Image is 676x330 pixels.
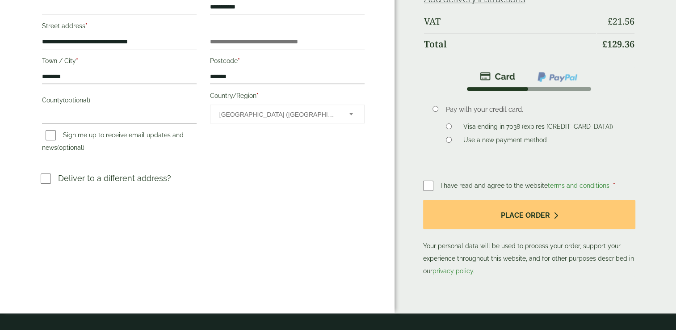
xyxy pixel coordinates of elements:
img: stripe.png [480,71,515,82]
a: privacy policy [432,267,473,275]
p: Your personal data will be used to process your order, support your experience throughout this we... [423,200,636,277]
span: (optional) [63,97,90,104]
label: Use a new payment method [460,136,550,146]
abbr: required [76,57,78,64]
abbr: required [238,57,240,64]
abbr: required [85,22,88,30]
button: Place order [423,200,636,229]
span: Country/Region [210,105,365,123]
bdi: 129.36 [602,38,634,50]
label: Country/Region [210,89,365,105]
label: Visa ending in 7038 (expires [CREDIT_CARD_DATA]) [460,123,617,133]
label: Town / City [42,55,197,70]
label: County [42,94,197,109]
th: Total [424,33,596,55]
label: Sign me up to receive email updates and news [42,131,184,154]
label: Postcode [210,55,365,70]
bdi: 21.56 [608,15,634,27]
a: terms and conditions [548,182,609,189]
th: VAT [424,11,596,32]
label: Street address [42,20,197,35]
span: £ [608,15,613,27]
p: Pay with your credit card. [446,105,621,114]
span: United Kingdom (UK) [219,105,337,124]
span: (optional) [57,144,84,151]
img: ppcp-gateway.png [537,71,578,83]
p: Deliver to a different address? [58,172,171,184]
abbr: required [256,92,259,99]
input: Sign me up to receive email updates and news(optional) [46,130,56,140]
abbr: required [613,182,615,189]
span: I have read and agree to the website [441,182,611,189]
span: £ [602,38,607,50]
